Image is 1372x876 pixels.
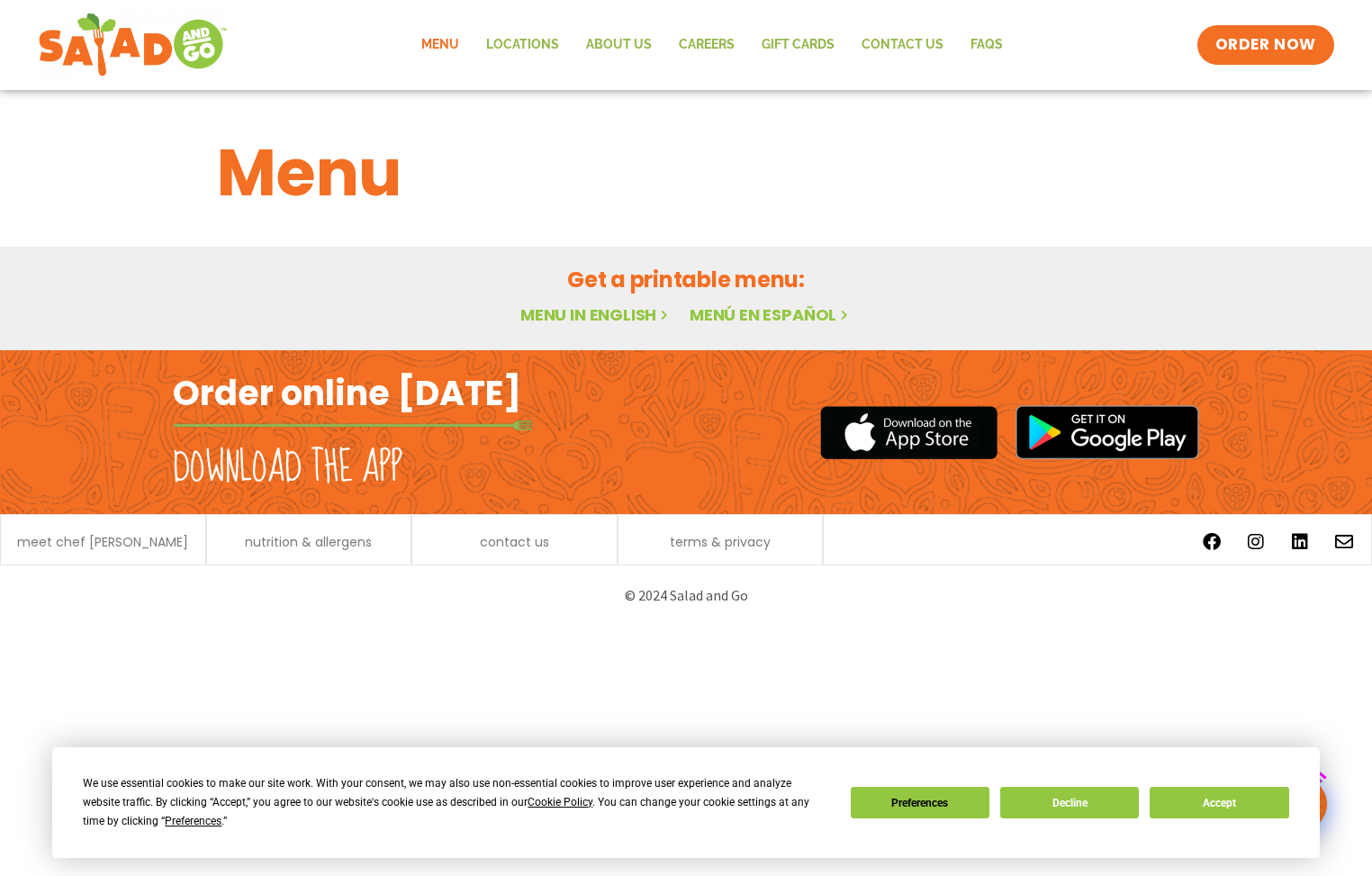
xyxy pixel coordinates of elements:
[217,264,1155,295] h2: Get a printable menu:
[748,24,848,66] a: GIFT CARDS
[408,24,473,66] a: Menu
[245,536,372,548] a: nutrition & allergens
[820,403,997,462] img: appstore
[52,747,1320,858] div: Cookie Consent Prompt
[182,583,1190,608] p: © 2024 Salad and Go
[1215,34,1316,56] span: ORDER NOW
[173,420,533,430] img: fork
[217,124,1155,221] h1: Menu
[1015,405,1199,459] img: google_play
[670,536,771,548] a: terms & privacy
[17,536,188,548] a: meet chef [PERSON_NAME]
[473,24,573,66] a: Locations
[83,774,828,831] div: We use essential cookies to make our site work. With your consent, we may also use non-essential ...
[957,24,1016,66] a: FAQs
[520,303,672,326] a: Menu in English
[165,815,221,827] span: Preferences
[528,796,592,808] span: Cookie Policy
[408,24,1016,66] nav: Menu
[851,787,989,818] button: Preferences
[690,303,852,326] a: Menú en español
[173,371,521,415] h2: Order online [DATE]
[173,443,402,493] h2: Download the app
[665,24,748,66] a: Careers
[1150,787,1288,818] button: Accept
[573,24,665,66] a: About Us
[480,536,549,548] a: contact us
[1197,25,1334,65] a: ORDER NOW
[1000,787,1139,818] button: Decline
[38,9,228,81] img: new-SAG-logo-768×292
[848,24,957,66] a: Contact Us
